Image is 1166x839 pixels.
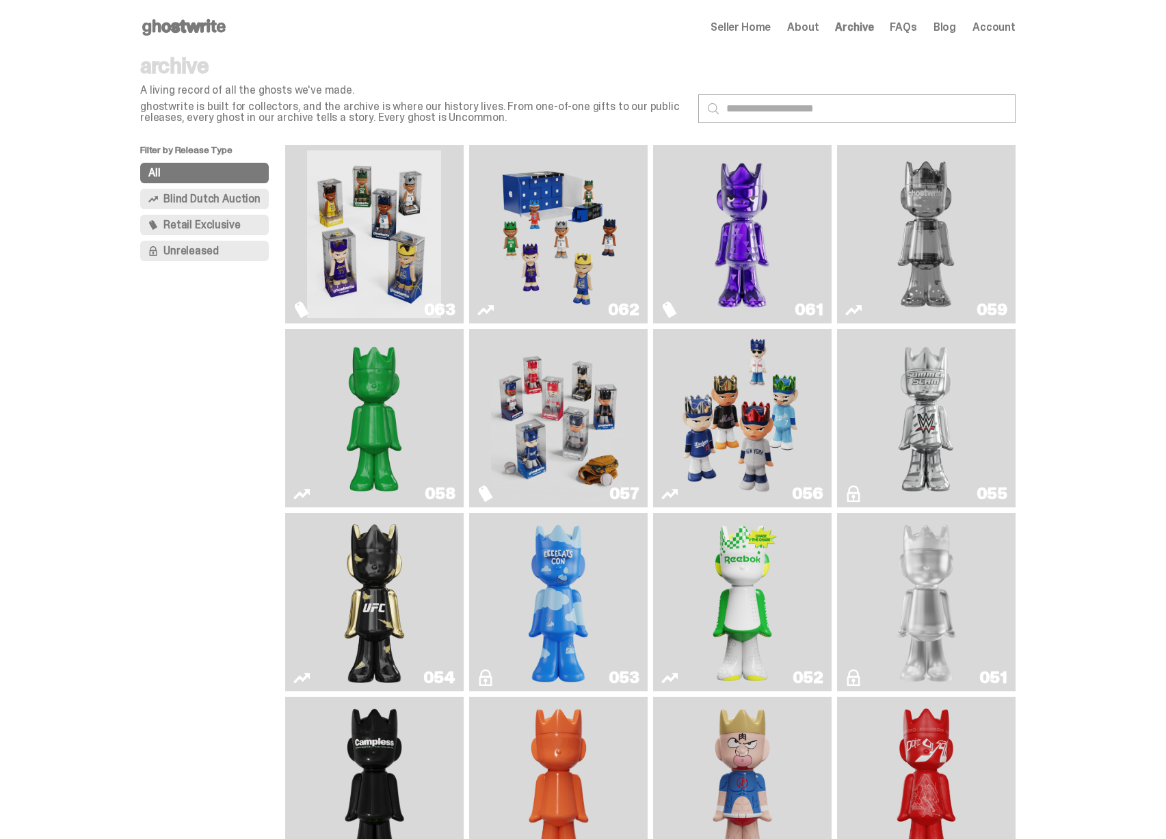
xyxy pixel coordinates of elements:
a: Court Victory [661,518,823,686]
div: 053 [609,669,639,686]
a: Account [972,22,1016,33]
p: A living record of all the ghosts we've made. [140,85,687,96]
img: Schrödinger's ghost: Sunday Green [307,334,441,502]
a: Game Face (2025) [661,334,823,502]
img: LLLoyalty [890,518,963,686]
img: Game Face (2025) [307,150,441,318]
img: Game Face (2025) [491,334,625,502]
span: Unreleased [163,245,218,256]
a: Seller Home [711,22,771,33]
a: Game Face (2025) [477,334,639,502]
img: Court Victory [706,518,779,686]
div: 056 [792,485,823,502]
a: Game Face (2025) [293,150,455,318]
a: LLLoyalty [845,518,1007,686]
button: Retail Exclusive [140,215,269,235]
p: Filter by Release Type [140,145,285,163]
a: Archive [835,22,873,33]
span: All [148,168,161,178]
a: Ruby [293,518,455,686]
p: ghostwrite is built for collectors, and the archive is where our history lives. From one-of-one g... [140,101,687,123]
a: Schrödinger's ghost: Sunday Green [293,334,455,502]
div: 058 [425,485,455,502]
a: About [787,22,819,33]
img: Two [859,150,993,318]
button: Unreleased [140,241,269,261]
div: 057 [609,485,639,502]
a: ghooooost [477,518,639,686]
a: Blog [933,22,956,33]
a: Fantasy [661,150,823,318]
div: 052 [793,669,823,686]
div: 061 [795,302,823,318]
a: I Was There SummerSlam [845,334,1007,502]
img: Game Face (2025) [491,150,625,318]
a: FAQs [890,22,916,33]
span: Retail Exclusive [163,219,240,230]
span: Blind Dutch Auction [163,194,261,204]
div: 055 [977,485,1007,502]
div: 059 [977,302,1007,318]
div: 063 [424,302,455,318]
img: Fantasy [675,150,809,318]
div: 062 [608,302,639,318]
div: 054 [423,669,455,686]
a: Game Face (2025) [477,150,639,318]
p: archive [140,55,687,77]
button: All [140,163,269,183]
a: Two [845,150,1007,318]
div: 051 [979,669,1007,686]
img: ghooooost [522,518,595,686]
img: Game Face (2025) [675,334,809,502]
button: Blind Dutch Auction [140,189,269,209]
img: Ruby [339,518,411,686]
img: I Was There SummerSlam [859,334,993,502]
